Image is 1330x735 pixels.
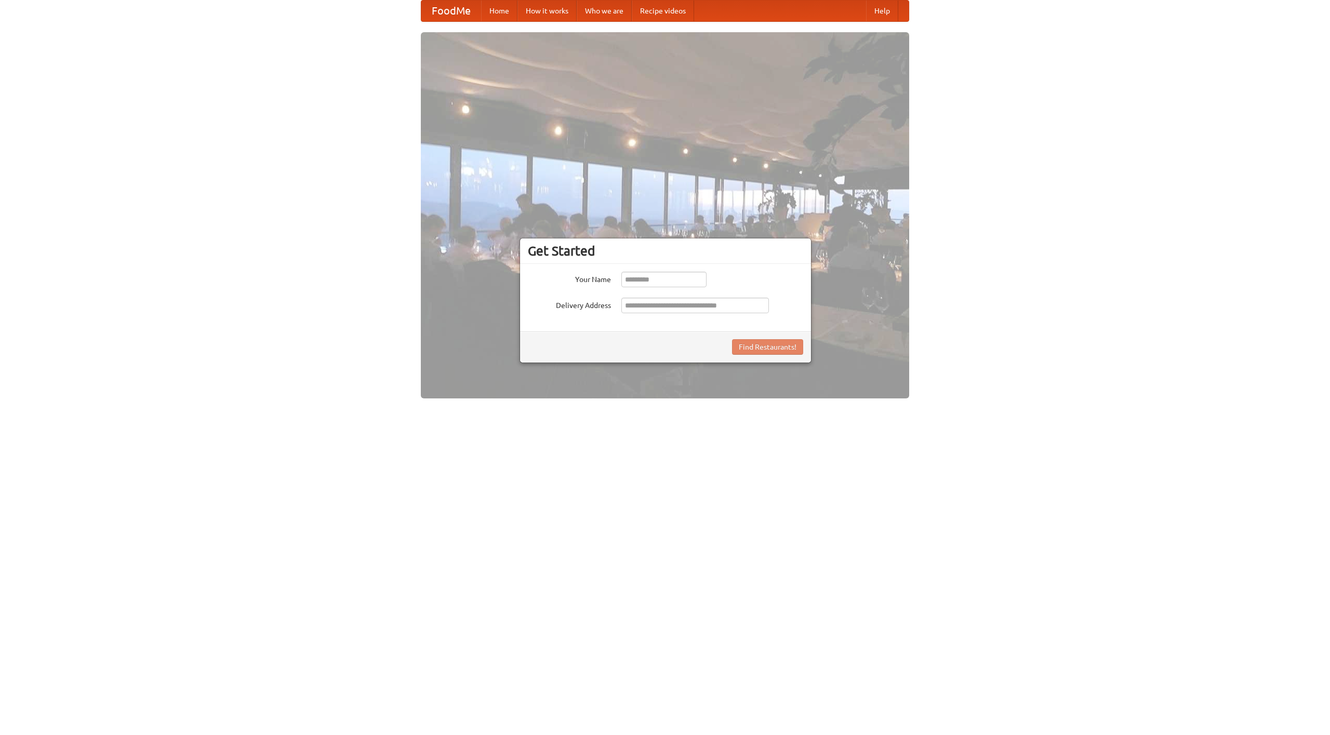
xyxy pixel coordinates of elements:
a: Who we are [577,1,632,21]
label: Your Name [528,272,611,285]
a: Recipe videos [632,1,694,21]
a: Home [481,1,517,21]
label: Delivery Address [528,298,611,311]
a: Help [866,1,898,21]
a: FoodMe [421,1,481,21]
a: How it works [517,1,577,21]
h3: Get Started [528,243,803,259]
button: Find Restaurants! [732,339,803,355]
